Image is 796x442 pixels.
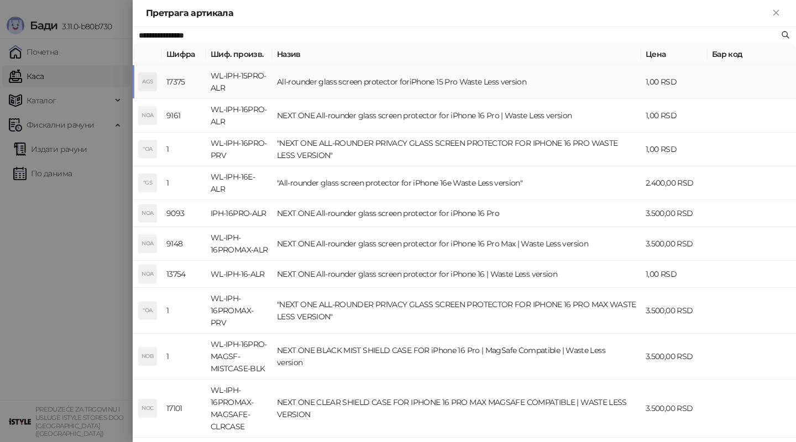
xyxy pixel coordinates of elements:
[139,399,156,417] div: NOC
[162,334,206,380] td: 1
[273,133,641,166] td: "NEXT ONE ALL-ROUNDER PRIVACY GLASS SCREEN PROTECTOR FOR IPHONE 16 PRO WASTE LESS VERSION"
[162,288,206,334] td: 1
[206,261,273,288] td: WL-IPH-16-ALR
[162,99,206,133] td: 9161
[139,204,156,222] div: NOA
[139,73,156,91] div: AGS
[206,99,273,133] td: WL-IPH-16PRO- ALR
[206,288,273,334] td: WL-IPH-16PROMAX-PRV
[139,174,156,192] div: "GS
[162,65,206,99] td: 17375
[162,133,206,166] td: 1
[162,166,206,200] td: 1
[641,133,708,166] td: 1,00 RSD
[206,380,273,438] td: WL-IPH-16PROMAX-MAGSAFE-CLRCASE
[273,334,641,380] td: NEXT ONE BLACK MIST SHIELD CASE FOR iPhone 16 Pro | MagSafe Compatible | Waste Less version
[162,200,206,227] td: 9093
[139,140,156,158] div: "OA
[162,227,206,261] td: 9148
[273,261,641,288] td: NEXT ONE All-rounder glass screen protector for iPhone 16 | Waste Less version
[641,166,708,200] td: 2.400,00 RSD
[206,133,273,166] td: WL-IPH-16PRO-PRV
[206,227,273,261] td: WL-IPH-16PROMAX-ALR
[273,99,641,133] td: NEXT ONE All-rounder glass screen protector for iPhone 16 Pro | Waste Less version
[206,334,273,380] td: WL-IPH-16PRO-MAGSF-MISTCASE-BLK
[162,44,206,65] th: Шифра
[273,200,641,227] td: NEXT ONE All-rounder glass screen protector for iPhone 16 Pro
[641,44,708,65] th: Цена
[641,334,708,380] td: 3.500,00 RSD
[162,380,206,438] td: 17101
[273,166,641,200] td: "All-rounder glass screen protector for iPhone 16e Waste Less version"
[273,227,641,261] td: NEXT ONE All-rounder glass screen protector for iPhone 16 Pro Max | Waste Less version
[206,65,273,99] td: WL-IPH-15PRO-ALR
[139,348,156,365] div: NOB
[146,7,769,20] div: Претрага артикала
[641,65,708,99] td: 1,00 RSD
[206,44,273,65] th: Шиф. произв.
[641,261,708,288] td: 1,00 RSD
[139,235,156,252] div: NOA
[641,380,708,438] td: 3.500,00 RSD
[769,7,783,20] button: Close
[162,261,206,288] td: 13754
[206,166,273,200] td: WL-IPH-16E-ALR
[273,65,641,99] td: All-rounder glass screen protector foriPhone 15 Pro Waste Less version
[139,265,156,283] div: NOA
[139,302,156,319] div: "OA
[641,200,708,227] td: 3.500,00 RSD
[641,99,708,133] td: 1,00 RSD
[139,107,156,124] div: NOA
[273,380,641,438] td: NEXT ONE CLEAR SHIELD CASE FOR IPHONE 16 PRO MAX MAGSAFE COMPATIBLE | WASTE LESS VERSION
[273,288,641,334] td: "NEXT ONE ALL-ROUNDER PRIVACY GLASS SCREEN PROTECTOR FOR IPHONE 16 PRO MAX WASTE LESS VERSION"
[708,44,796,65] th: Бар код
[206,200,273,227] td: IPH-16PRO-ALR
[273,44,641,65] th: Назив
[641,227,708,261] td: 3.500,00 RSD
[641,288,708,334] td: 3.500,00 RSD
